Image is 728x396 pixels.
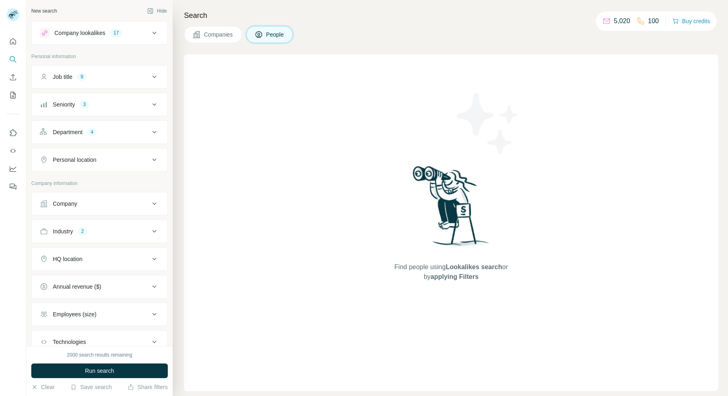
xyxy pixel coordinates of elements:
[53,227,73,235] div: Industry
[80,101,89,108] div: 3
[53,128,82,136] div: Department
[6,161,19,176] button: Dashboard
[78,228,87,235] div: 2
[32,122,167,142] button: Department4
[53,283,101,291] div: Annual revenue ($)
[32,305,167,324] button: Employees (size)
[6,144,19,158] button: Use Surfe API
[110,29,122,37] div: 17
[32,194,167,213] button: Company
[6,70,19,85] button: Enrich CSV
[32,150,167,170] button: Personal location
[32,332,167,352] button: Technologies
[32,277,167,296] button: Annual revenue ($)
[53,73,72,81] div: Job title
[184,10,718,21] h4: Search
[409,164,494,255] img: Surfe Illustration - Woman searching with binoculars
[53,338,86,346] div: Technologies
[648,16,659,26] p: 100
[386,262,516,282] span: Find people using or by
[31,53,168,60] p: Personal information
[53,310,96,318] div: Employees (size)
[6,34,19,49] button: Quick start
[672,15,710,27] button: Buy credits
[6,179,19,194] button: Feedback
[614,16,630,26] p: 5,020
[204,30,234,39] span: Companies
[32,95,167,114] button: Seniority3
[53,100,75,109] div: Seniority
[266,30,285,39] span: People
[6,88,19,102] button: My lists
[31,180,168,187] p: Company information
[53,156,96,164] div: Personal location
[53,200,77,208] div: Company
[141,5,173,17] button: Hide
[32,249,167,269] button: HQ location
[54,29,105,37] div: Company lookalikes
[87,128,97,136] div: 4
[53,255,82,263] div: HQ location
[446,263,502,270] span: Lookalikes search
[32,222,167,241] button: Industry2
[77,73,87,81] div: 9
[6,126,19,140] button: Use Surfe on LinkedIn
[31,7,57,15] div: New search
[32,23,167,43] button: Company lookalikes17
[451,87,524,160] img: Surfe Illustration - Stars
[6,52,19,67] button: Search
[32,67,167,87] button: Job title9
[431,273,479,280] span: applying Filters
